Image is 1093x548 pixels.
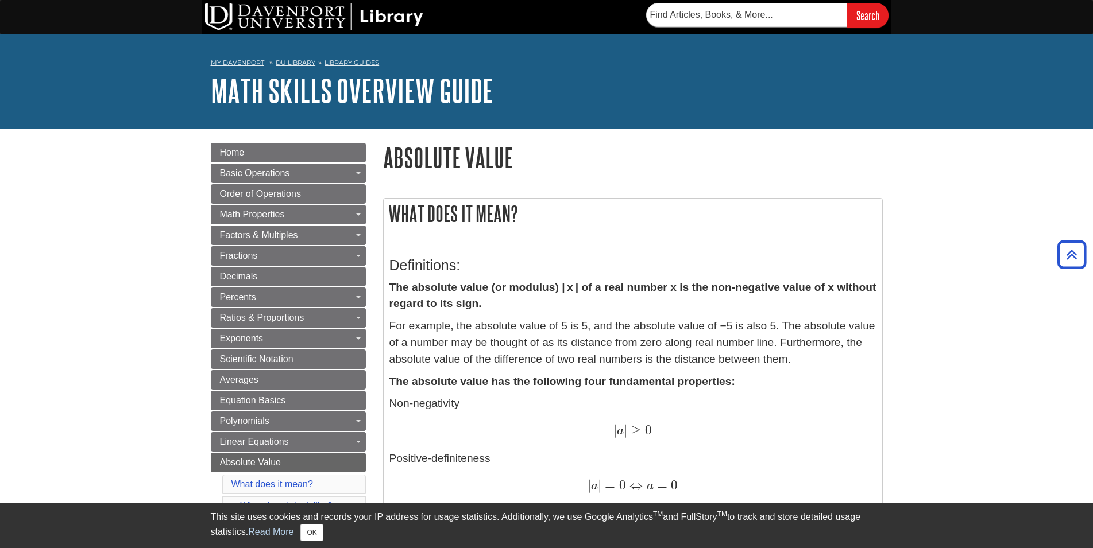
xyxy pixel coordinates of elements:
[1053,247,1090,262] a: Back to Top
[220,333,264,343] span: Exponents
[220,416,269,426] span: Polynomials
[211,205,366,224] a: Math Properties
[220,292,256,302] span: Percents
[248,527,293,537] a: Read More
[211,287,366,307] a: Percents
[847,3,889,28] input: Search
[205,3,423,30] img: DU Library
[211,329,366,348] a: Exponents
[626,477,643,493] span: ⇔
[211,184,366,204] a: Order of Operations
[220,209,285,219] span: Math Properties
[325,59,379,67] a: Library Guides
[211,246,366,266] a: Fractions
[384,199,882,229] h2: What does it mean?
[220,395,286,405] span: Equation Basics
[211,432,366,452] a: Linear Equations
[211,370,366,390] a: Averages
[389,318,876,367] p: For example, the absolute value of 5 is 5, and the absolute value of −5 is also 5. The absolute v...
[667,477,678,493] span: 0
[276,59,315,67] a: DU Library
[220,189,301,199] span: Order of Operations
[389,375,735,387] strong: The absolute value has the following four fundamental properties:
[220,457,281,467] span: Absolute Value
[220,313,304,322] span: Ratios & Proportions
[211,391,366,410] a: Equation Basics
[211,164,366,183] a: Basic Operations
[617,425,624,437] span: a
[627,422,641,438] span: ≥
[211,510,883,541] div: This site uses cookies and records your IP address for usage statistics. Additionally, we use Goo...
[653,510,663,518] sup: TM
[220,271,258,281] span: Decimals
[231,479,313,489] a: What does it mean?
[211,267,366,286] a: Decimals
[717,510,727,518] sup: TM
[211,308,366,328] a: Ratios & Proportions
[646,3,847,27] input: Find Articles, Books, & More...
[231,501,333,511] a: What does it look like?
[598,477,601,493] span: |
[211,226,366,245] a: Factors & Multiples
[211,453,366,472] a: Absolute Value
[389,281,876,310] strong: The absolute value (or modulus) | x | of a real number x is the non-negative value of x without r...
[624,422,627,438] span: |
[646,3,889,28] form: Searches DU Library's articles, books, and more
[588,477,591,493] span: |
[220,354,293,364] span: Scientific Notation
[654,477,667,493] span: =
[220,147,245,157] span: Home
[211,143,366,162] a: Home
[220,168,290,178] span: Basic Operations
[383,143,883,172] h1: Absolute Value
[211,55,883,73] nav: breadcrumb
[220,230,298,240] span: Factors & Multiples
[615,477,625,493] span: 0
[643,480,653,492] span: a
[591,480,598,492] span: a
[211,73,493,108] a: Math Skills Overview Guide
[220,251,258,261] span: Fractions
[641,422,651,438] span: 0
[211,58,264,68] a: My Davenport
[211,411,366,431] a: Polynomials
[211,349,366,369] a: Scientific Notation
[220,437,289,446] span: Linear Equations
[601,477,615,493] span: =
[220,375,258,384] span: Averages
[389,257,876,274] h3: Definitions:
[300,524,323,541] button: Close
[613,422,617,438] span: |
